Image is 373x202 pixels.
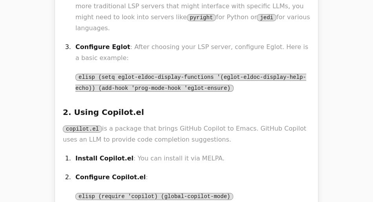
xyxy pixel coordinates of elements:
[63,126,102,133] code: copilot.el
[63,123,310,145] p: is a package that brings GitHub Copilot to Emacs. GitHub Copilot uses an LLM to provide code comp...
[75,193,233,200] code: elisp (require 'copilot) (global-copilot-mode)
[75,173,146,181] strong: Configure Copilot.el
[75,155,133,162] strong: Install Copilot.el
[75,42,310,64] p: : After choosing your LSP server, configure Eglot. Here is a basic example:
[187,14,216,21] code: pyright
[75,74,306,92] code: elisp (setq eglot-eldoc-display-functions '(eglot-eldoc-display-help-echo)) (add-hook 'prog-mode-...
[63,106,310,118] h3: 2. Using Copilot.el
[75,172,310,183] p: :
[75,153,310,164] p: : You can install it via MELPA.
[75,43,130,51] strong: Configure Eglot
[257,14,276,21] code: jedi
